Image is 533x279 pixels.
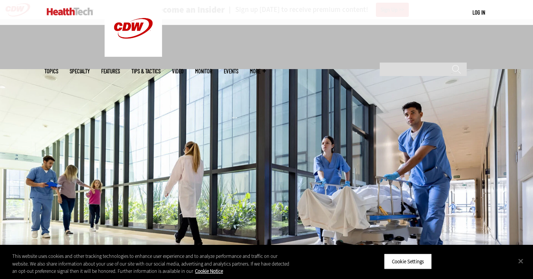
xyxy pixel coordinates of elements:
div: User menu [472,8,485,17]
a: Tips & Tactics [131,68,161,74]
a: Features [101,68,120,74]
a: Video [172,68,184,74]
a: MonITor [195,68,212,74]
img: Home [47,8,93,15]
span: More [250,68,266,74]
span: Specialty [70,68,90,74]
button: Cookie Settings [384,253,432,269]
button: Close [512,253,529,269]
a: CDW [105,51,162,59]
span: Topics [44,68,58,74]
a: Events [224,68,238,74]
a: Log in [472,9,485,16]
div: This website uses cookies and other tracking technologies to enhance user experience and to analy... [12,253,293,275]
a: More information about your privacy [195,268,223,274]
